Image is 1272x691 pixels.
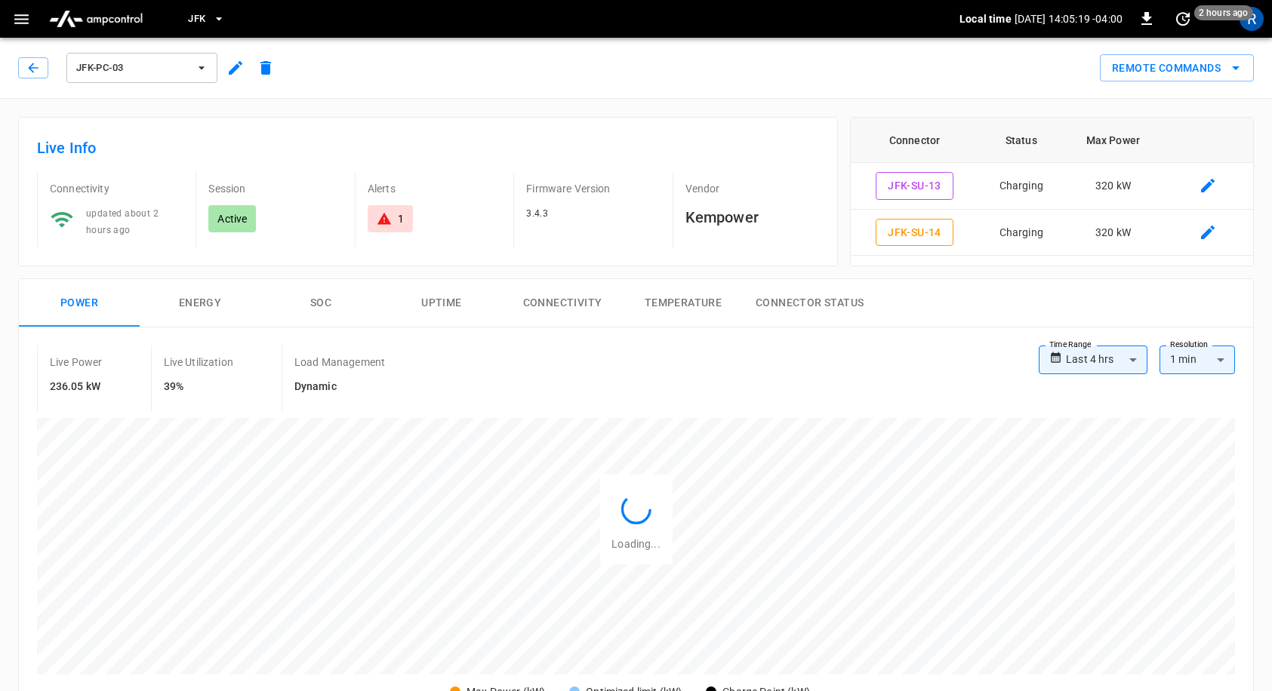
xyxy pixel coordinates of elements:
td: Charging [978,210,1064,256]
td: 320 kW [1064,256,1162,303]
button: Connectivity [502,279,623,327]
h6: 236.05 kW [50,379,103,395]
button: Temperature [623,279,744,327]
p: Session [208,181,342,196]
td: 320 kW [1064,210,1162,256]
h6: Kempower [685,205,819,229]
p: Connectivity [50,181,183,196]
label: Resolution [1170,339,1208,351]
th: Max Power [1064,118,1162,163]
p: Active [217,211,247,226]
p: Live Utilization [164,355,233,370]
button: JFK [182,5,231,34]
p: [DATE] 14:05:19 -04:00 [1015,11,1123,26]
span: JFK-PC-03 [76,60,188,77]
button: Uptime [381,279,502,327]
td: Charging [978,256,1064,303]
div: profile-icon [1240,7,1264,31]
button: Remote Commands [1100,54,1254,82]
button: JFK-SU-13 [876,172,953,200]
td: 320 kW [1064,163,1162,210]
button: Connector Status [744,279,876,327]
button: Energy [140,279,260,327]
span: 3.4.3 [526,208,548,219]
button: SOC [260,279,381,327]
p: Local time [959,11,1012,26]
span: 2 hours ago [1194,5,1253,20]
button: JFK-SU-14 [876,219,953,247]
td: Charging [978,163,1064,210]
span: Loading... [611,538,660,550]
p: Alerts [368,181,501,196]
button: Power [19,279,140,327]
th: Connector [851,118,978,163]
div: 1 min [1160,345,1235,374]
button: set refresh interval [1171,7,1195,31]
p: Load Management [294,355,385,370]
p: Live Power [50,355,103,370]
label: Time Range [1049,339,1092,351]
p: Firmware Version [526,181,660,196]
span: JFK [188,11,205,28]
p: Vendor [685,181,819,196]
h6: 39% [164,379,233,395]
img: ampcontrol.io logo [43,5,149,33]
table: connector table [851,118,1253,441]
div: Last 4 hrs [1066,345,1147,374]
div: 1 [398,211,404,226]
span: updated about 2 hours ago [86,208,159,235]
h6: Dynamic [294,379,385,395]
h6: Live Info [37,136,819,160]
button: JFK-PC-03 [66,53,217,83]
div: remote commands options [1100,54,1254,82]
th: Status [978,118,1064,163]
